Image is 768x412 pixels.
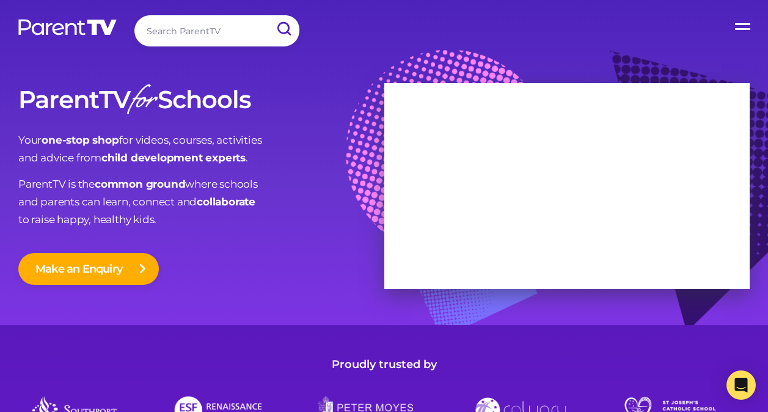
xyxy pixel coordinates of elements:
button: Make an Enquiry [18,253,159,285]
em: for [130,76,155,129]
strong: common ground [95,178,185,190]
p: ParentTV is the where schools and parents can learn, connect and to raise happy, healthy kids. [18,175,384,229]
h1: ParentTV Schools [18,86,384,113]
h4: Proudly trusted by [18,356,750,373]
img: parenttv-logo-white.4c85aaf.svg [17,18,118,36]
input: Search ParentTV [134,15,299,46]
strong: one-stop shop [42,134,119,146]
strong: child development experts [101,152,246,164]
p: Your for videos, courses, activities and advice from . [18,131,384,167]
div: Open Intercom Messenger [726,370,756,400]
strong: collaborate [197,196,255,208]
input: Submit [268,15,299,43]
